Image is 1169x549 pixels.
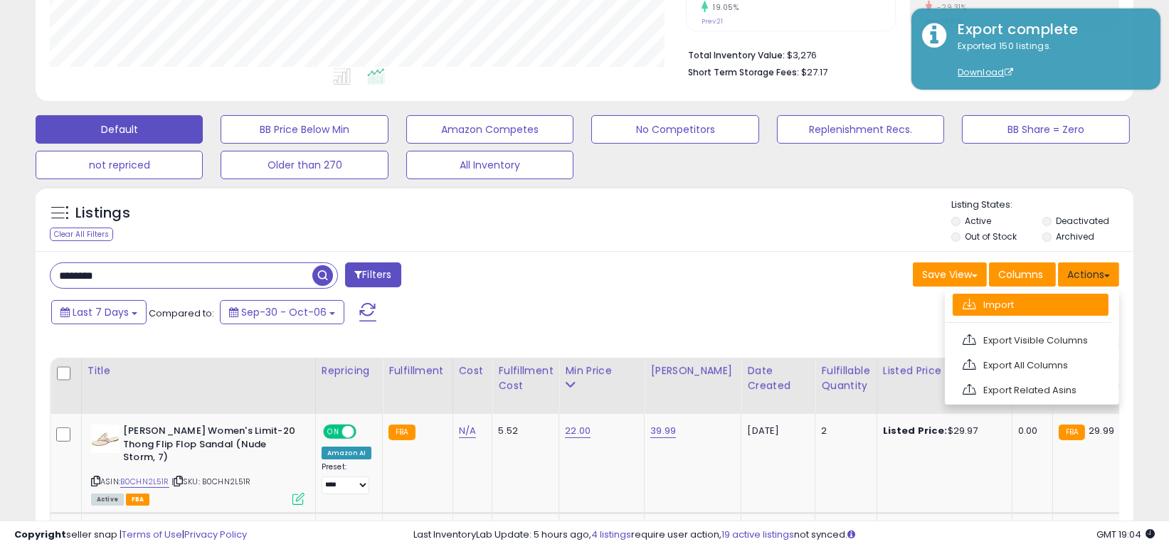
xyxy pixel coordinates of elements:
[498,363,553,393] div: Fulfillment Cost
[241,305,327,319] span: Sep-30 - Oct-06
[498,425,548,437] div: 5.52
[322,462,371,494] div: Preset:
[883,363,1006,378] div: Listed Price
[459,424,476,438] a: N/A
[149,307,214,320] span: Compared to:
[1056,230,1094,242] label: Archived
[688,49,785,61] b: Total Inventory Value:
[965,215,991,227] label: Active
[913,262,987,287] button: Save View
[1096,528,1155,541] span: 2025-10-14 19:04 GMT
[126,494,150,506] span: FBA
[91,425,305,503] div: ASIN:
[406,151,573,179] button: All Inventory
[965,230,1017,242] label: Out of Stock
[14,528,66,541] strong: Copyright
[951,198,1133,212] p: Listing States:
[322,447,371,459] div: Amazon AI
[932,2,967,13] small: -29.31%
[688,46,1109,63] li: $3,276
[220,300,344,324] button: Sep-30 - Oct-06
[345,262,401,287] button: Filters
[747,425,804,437] div: [DATE]
[688,66,799,78] b: Short Term Storage Fees:
[36,115,203,144] button: Default
[75,203,130,223] h5: Listings
[459,363,487,378] div: Cost
[565,363,638,378] div: Min Price
[883,424,948,437] b: Listed Price:
[777,115,944,144] button: Replenishment Recs.
[388,425,415,440] small: FBA
[702,17,723,26] small: Prev: 21
[998,267,1043,282] span: Columns
[388,363,446,378] div: Fulfillment
[1018,425,1042,437] div: 0.00
[36,151,203,179] button: not repriced
[88,363,310,378] div: Title
[413,528,1155,542] div: Last InventoryLab Update: 5 hours ago, require user action, not synced.
[324,426,342,438] span: ON
[406,115,573,144] button: Amazon Competes
[958,66,1013,78] a: Download
[962,115,1129,144] button: BB Share = Zero
[51,300,147,324] button: Last 7 Days
[50,228,113,241] div: Clear All Filters
[73,305,129,319] span: Last 7 Days
[123,425,296,468] b: [PERSON_NAME] Women's Limit-20 Thong Flip Flop Sandal (Nude Storm, 7)
[947,19,1150,40] div: Export complete
[953,354,1109,376] a: Export All Columns
[821,425,865,437] div: 2
[650,424,676,438] a: 39.99
[883,425,1001,437] div: $29.97
[565,424,591,438] a: 22.00
[821,363,870,393] div: Fulfillable Quantity
[591,528,631,541] a: 4 listings
[91,494,124,506] span: All listings currently available for purchase on Amazon
[989,262,1056,287] button: Columns
[171,476,251,487] span: | SKU: B0CHN2L51R
[708,2,739,13] small: 19.05%
[953,329,1109,351] a: Export Visible Columns
[953,294,1109,316] a: Import
[1058,262,1119,287] button: Actions
[801,65,827,79] span: $27.17
[221,151,388,179] button: Older than 270
[91,425,120,453] img: 31OeKZEU7IL._SL40_.jpg
[747,363,809,393] div: Date Created
[354,426,377,438] span: OFF
[221,115,388,144] button: BB Price Below Min
[120,476,169,488] a: B0CHN2L51R
[122,528,182,541] a: Terms of Use
[953,379,1109,401] a: Export Related Asins
[721,528,794,541] a: 19 active listings
[184,528,247,541] a: Privacy Policy
[322,363,376,378] div: Repricing
[1056,215,1109,227] label: Deactivated
[1059,425,1085,440] small: FBA
[14,528,247,542] div: seller snap | |
[591,115,758,144] button: No Competitors
[1089,424,1114,437] span: 29.99
[650,363,735,378] div: [PERSON_NAME]
[947,40,1150,80] div: Exported 150 listings.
